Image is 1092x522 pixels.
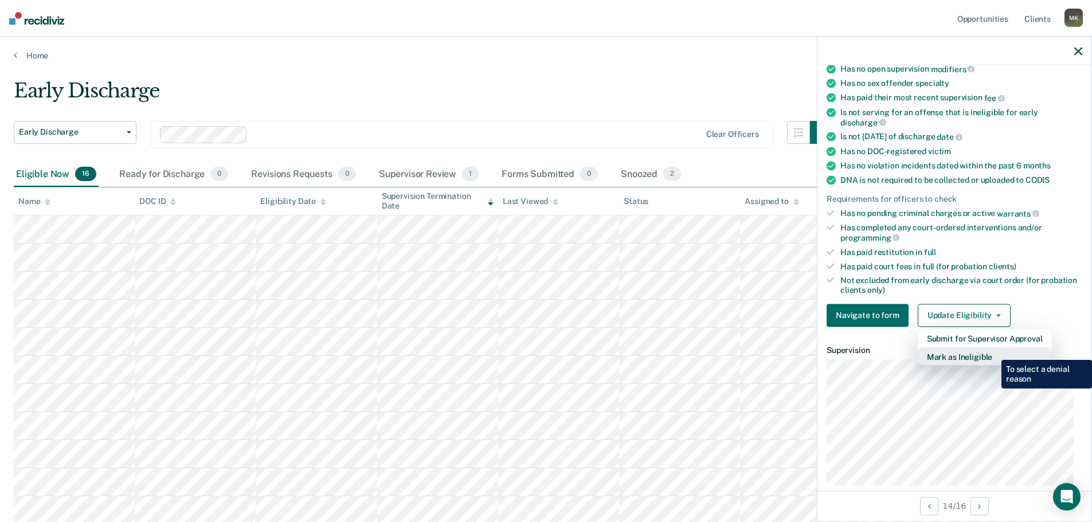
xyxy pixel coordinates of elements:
[663,167,681,182] span: 2
[840,146,1082,156] div: Has no DOC-registered
[1023,160,1051,170] span: months
[1064,9,1083,27] div: M K
[249,162,358,187] div: Revisions Requests
[1053,483,1081,511] div: Open Intercom Messenger
[915,79,949,88] span: specialty
[117,162,230,187] div: Ready for Discharge
[840,276,1082,295] div: Not excluded from early discharge via court order (for probation clients
[989,261,1016,270] span: clients)
[624,197,648,206] div: Status
[503,197,558,206] div: Last Viewed
[9,12,64,25] img: Recidiviz
[260,197,326,206] div: Eligibility Date
[462,167,479,182] span: 1
[827,304,909,327] button: Navigate to form
[984,93,1005,103] span: fee
[997,209,1039,218] span: warrants
[840,64,1082,74] div: Has no open supervision
[580,167,598,182] span: 0
[840,261,1082,271] div: Has paid court fees in full (for probation
[827,304,913,327] a: Navigate to form link
[918,304,1011,327] button: Update Eligibility
[928,146,951,155] span: victim
[918,329,1052,347] button: Submit for Supervisor Approval
[377,162,482,187] div: Supervisor Review
[14,162,99,187] div: Eligible Now
[745,197,799,206] div: Assigned to
[840,233,899,242] span: programming
[920,497,938,515] button: Previous Opportunity
[19,127,122,137] span: Early Discharge
[937,132,962,142] span: date
[14,50,1078,61] a: Home
[840,208,1082,218] div: Has no pending criminal charges or active
[840,160,1082,170] div: Has no violation incidents dated within the past 6
[619,162,683,187] div: Snoozed
[840,107,1082,127] div: Is not serving for an offense that is ineligible for early
[210,167,228,182] span: 0
[827,194,1082,203] div: Requirements for officers to check
[840,79,1082,88] div: Has no sex offender
[840,247,1082,257] div: Has paid restitution in
[840,93,1082,103] div: Has paid their most recent supervision
[338,167,356,182] span: 0
[970,497,989,515] button: Next Opportunity
[867,285,885,295] span: only)
[499,162,600,187] div: Forms Submitted
[840,175,1082,185] div: DNA is not required to be collected or uploaded to
[827,345,1082,355] dt: Supervision
[706,129,759,139] div: Clear officers
[75,167,96,182] span: 16
[139,197,176,206] div: DOC ID
[817,490,1091,521] div: 14 / 16
[840,223,1082,242] div: Has completed any court-ordered interventions and/or
[924,247,936,256] span: full
[382,191,494,211] div: Supervision Termination Date
[840,132,1082,142] div: Is not [DATE] of discharge
[931,64,975,73] span: modifiers
[14,79,833,112] div: Early Discharge
[1026,175,1050,184] span: CODIS
[18,197,50,206] div: Name
[840,117,886,127] span: discharge
[918,347,1052,366] button: Mark as Ineligible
